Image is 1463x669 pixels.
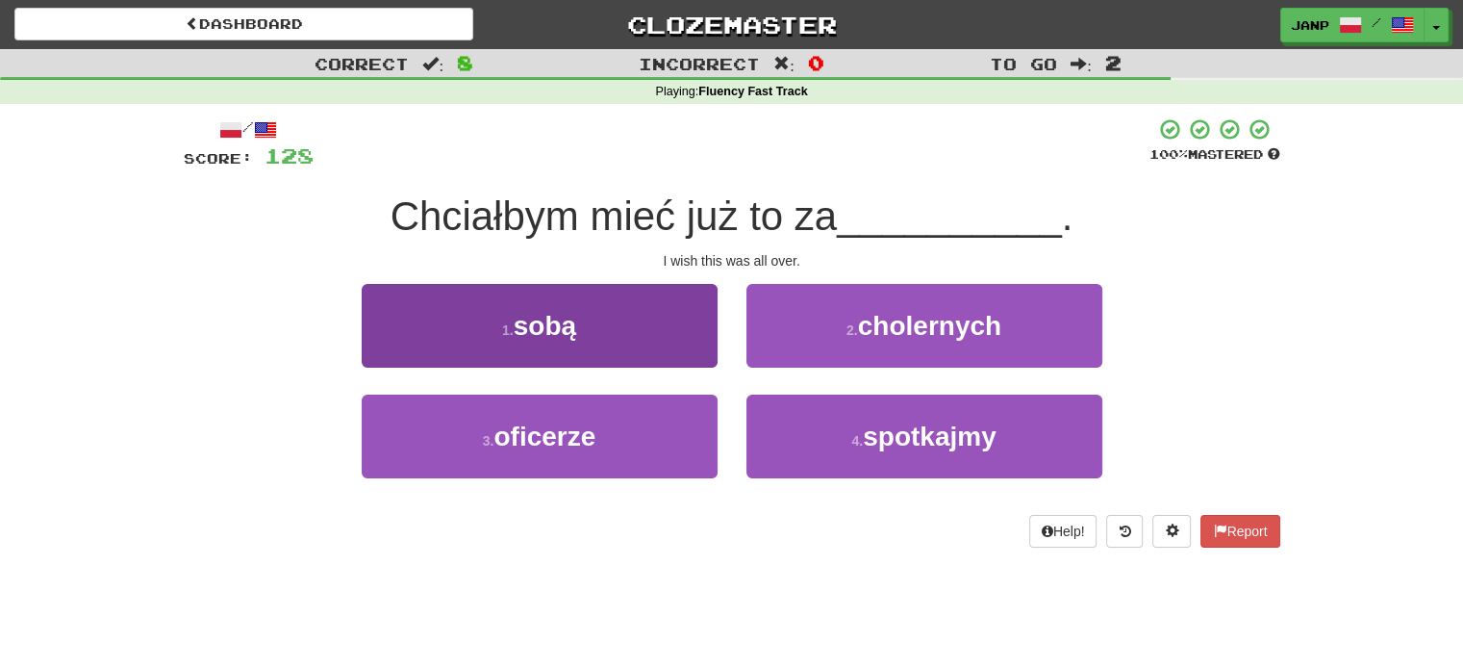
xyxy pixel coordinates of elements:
[837,193,1062,239] span: __________
[1291,16,1329,34] span: JanP
[990,54,1057,73] span: To go
[746,284,1102,368] button: 2.cholernych
[422,56,443,72] span: :
[362,284,718,368] button: 1.sobą
[1062,193,1073,239] span: .
[514,311,576,341] span: sobą
[808,51,824,74] span: 0
[184,117,314,142] div: /
[1106,515,1143,548] button: Round history (alt+y)
[457,51,473,74] span: 8
[315,54,409,73] span: Correct
[184,251,1280,270] div: I wish this was all over.
[483,433,494,449] small: 3 .
[1149,146,1188,162] span: 100 %
[391,193,837,239] span: Chciałbym mieć już to za
[184,150,253,167] span: Score:
[1372,15,1381,29] span: /
[502,322,514,338] small: 1 .
[362,395,718,478] button: 3.oficerze
[265,143,314,167] span: 128
[746,395,1102,478] button: 4.spotkajmy
[863,422,996,451] span: spotkajmy
[858,311,1001,341] span: cholernych
[1280,8,1425,42] a: JanP /
[14,8,473,40] a: Dashboard
[1149,146,1280,164] div: Mastered
[851,433,863,449] small: 4 .
[846,322,858,338] small: 2 .
[1029,515,1097,548] button: Help!
[1200,515,1279,548] button: Report
[773,56,795,72] span: :
[1071,56,1092,72] span: :
[502,8,961,41] a: Clozemaster
[698,85,807,98] strong: Fluency Fast Track
[639,54,760,73] span: Incorrect
[493,422,595,451] span: oficerze
[1105,51,1122,74] span: 2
